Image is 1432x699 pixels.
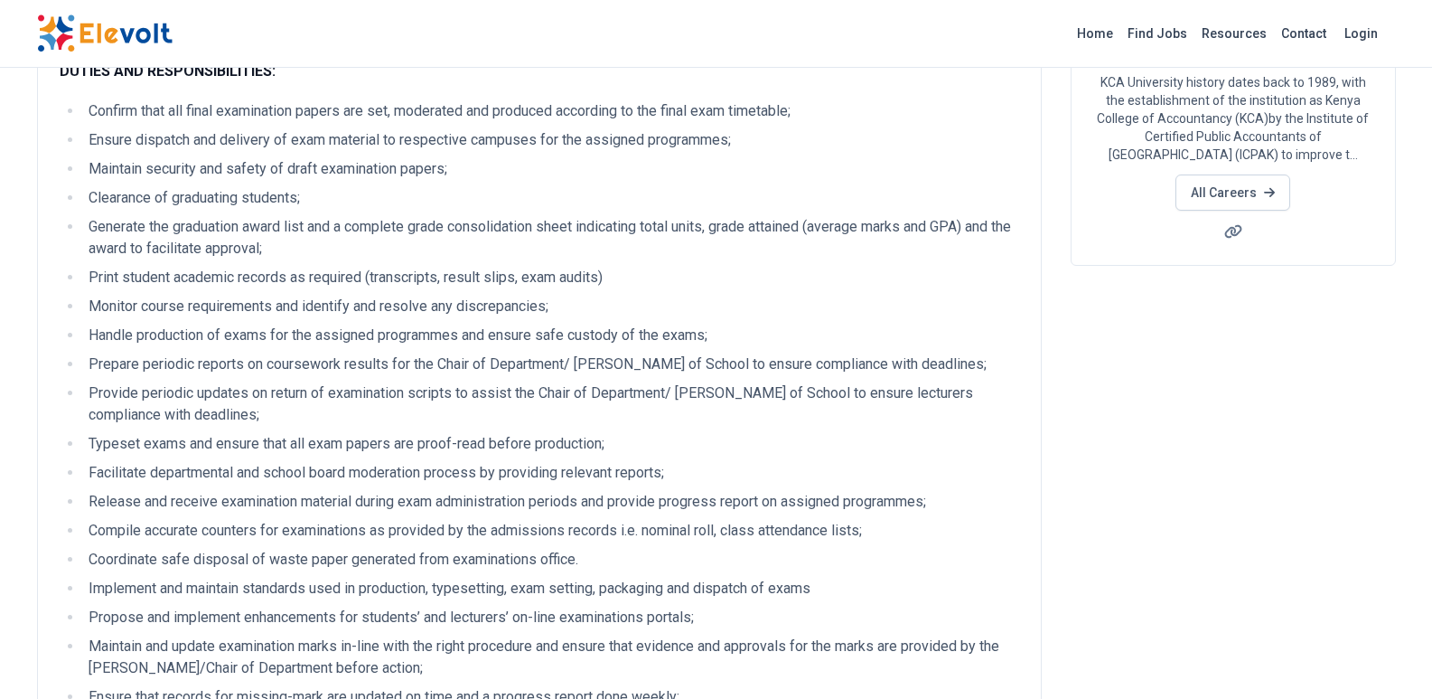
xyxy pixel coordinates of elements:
[83,607,1019,628] li: Propose and implement enhancements for students’ and lecturers’ on-line examinations portals;
[1070,19,1120,48] a: Home
[83,549,1019,571] li: Coordinate safe disposal of waste paper generated from examinations office.
[83,491,1019,513] li: Release and receive examination material during exam administration periods and provide progress ...
[1342,612,1432,699] iframe: Chat Widget
[37,14,173,52] img: Elevolt
[83,383,1019,426] li: Provide periodic updates on return of examination scripts to assist the Chair of Department/ [PER...
[1120,19,1194,48] a: Find Jobs
[1334,15,1389,52] a: Login
[83,100,1019,122] li: Confirm that all final examination papers are set, moderated and produced according to the final ...
[1194,19,1274,48] a: Resources
[83,296,1019,317] li: Monitor course requirements and identify and resolve any discrepancies;
[83,267,1019,288] li: Print student academic records as required (transcripts, result slips, exam audits)
[1274,19,1334,48] a: Contact
[83,520,1019,542] li: Compile accurate counters for examinations as provided by the admissions records i.e. nominal rol...
[1093,73,1373,164] p: KCA University history dates back to 1989, with the establishment of the institution as Kenya Col...
[1175,175,1290,211] a: All Careers
[83,129,1019,151] li: Ensure dispatch and delivery of exam material to respective campuses for the assigned programmes;
[83,158,1019,180] li: Maintain security and safety of draft examination papers;
[83,187,1019,209] li: Clearance of graduating students;
[83,462,1019,484] li: Facilitate departmental and school board moderation process by providing relevant reports;
[60,62,276,80] strong: DUTIES AND RESPONSIBILITIES:
[83,433,1019,455] li: Typeset exams and ensure that all exam papers are proof-read before production;
[83,354,1019,375] li: Prepare periodic reports on coursework results for the Chair of Department/ [PERSON_NAME] of Scho...
[83,325,1019,346] li: Handle production of exams for the assigned programmes and ensure safe custody of the exams;
[83,216,1019,260] li: Generate the graduation award list and a complete grade consolidation sheet indicating total unit...
[83,578,1019,600] li: Implement and maintain standards used in production, typesetting, exam setting, packaging and dis...
[1071,288,1396,541] iframe: Advertisement
[83,636,1019,679] li: Maintain and update examination marks in-line with the right procedure and ensure that evidence a...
